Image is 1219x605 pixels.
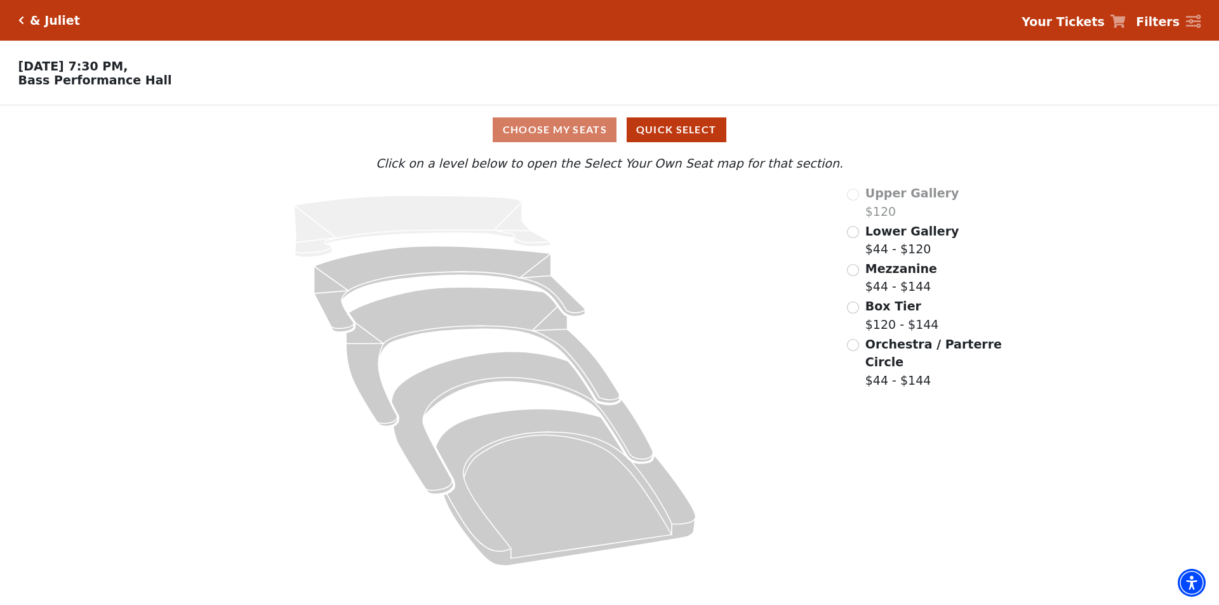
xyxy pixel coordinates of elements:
span: Mezzanine [865,262,937,276]
a: Your Tickets [1022,13,1126,31]
label: $44 - $144 [865,335,1004,390]
label: $120 - $144 [865,297,939,333]
span: Box Tier [865,299,921,313]
path: Upper Gallery - Seats Available: 0 [294,196,550,257]
a: Filters [1136,13,1201,31]
a: Click here to go back to filters [18,16,24,25]
input: Box Tier$120 - $144 [847,302,859,314]
button: Quick Select [627,117,726,142]
span: Orchestra / Parterre Circle [865,337,1002,369]
strong: Filters [1136,15,1180,29]
strong: Your Tickets [1022,15,1105,29]
p: Click on a level below to open the Select Your Own Seat map for that section. [161,154,1058,173]
h5: & Juliet [30,13,80,28]
input: Mezzanine$44 - $144 [847,264,859,276]
label: $44 - $144 [865,260,937,296]
span: Upper Gallery [865,186,959,200]
input: Orchestra / Parterre Circle$44 - $144 [847,339,859,351]
span: Lower Gallery [865,224,959,238]
path: Lower Gallery - Seats Available: 163 [314,246,585,333]
input: Lower Gallery$44 - $120 [847,226,859,238]
div: Accessibility Menu [1178,569,1206,597]
path: Orchestra / Parterre Circle - Seats Available: 36 [436,409,696,566]
label: $120 [865,184,959,220]
label: $44 - $120 [865,222,959,258]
